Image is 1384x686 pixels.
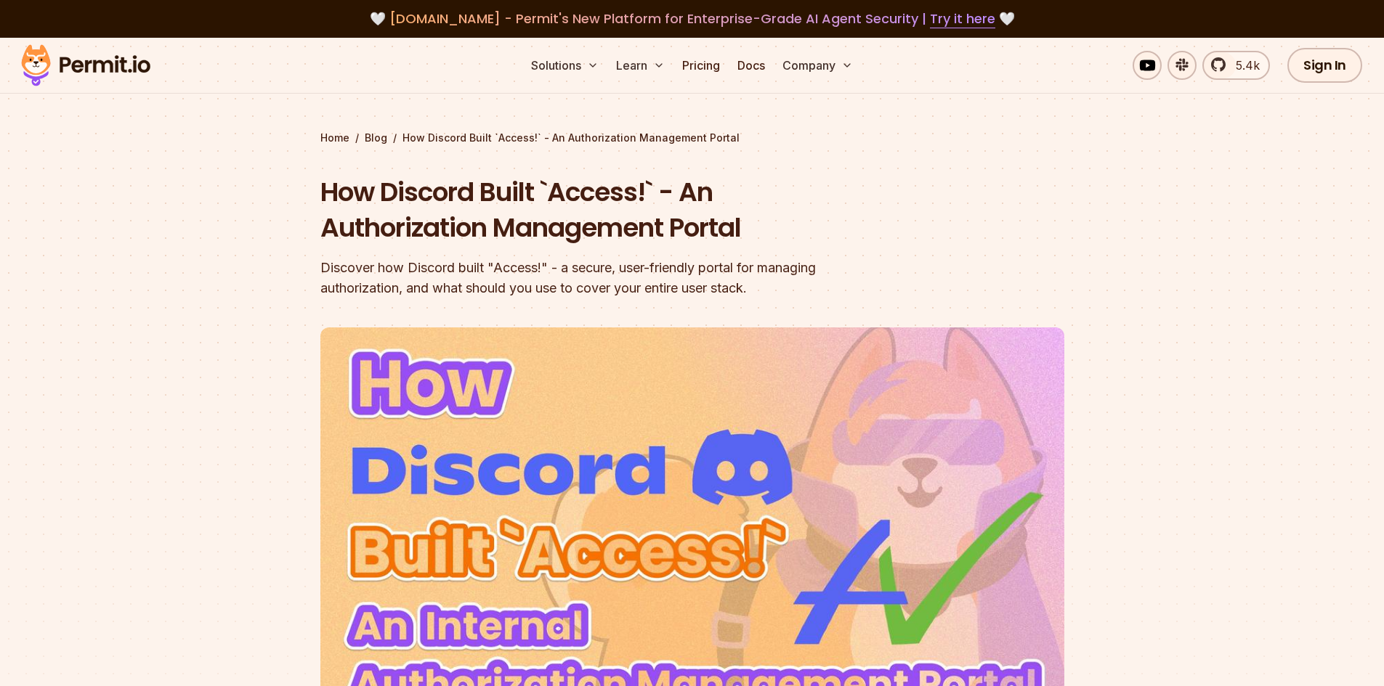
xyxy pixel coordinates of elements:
[610,51,671,80] button: Learn
[320,258,878,298] div: Discover how Discord built "Access!" - a secure, user-friendly portal for managing authorization,...
[1202,51,1270,80] a: 5.4k
[365,131,387,145] a: Blog
[777,51,859,80] button: Company
[1227,57,1260,74] span: 5.4k
[525,51,604,80] button: Solutions
[930,9,995,28] a: Try it here
[35,9,1349,29] div: 🤍 🤍
[320,131,349,145] a: Home
[1287,48,1362,83] a: Sign In
[320,131,1064,145] div: / /
[15,41,157,90] img: Permit logo
[389,9,995,28] span: [DOMAIN_NAME] - Permit's New Platform for Enterprise-Grade AI Agent Security |
[320,174,878,246] h1: How Discord Built `Access!` - An Authorization Management Portal
[732,51,771,80] a: Docs
[676,51,726,80] a: Pricing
